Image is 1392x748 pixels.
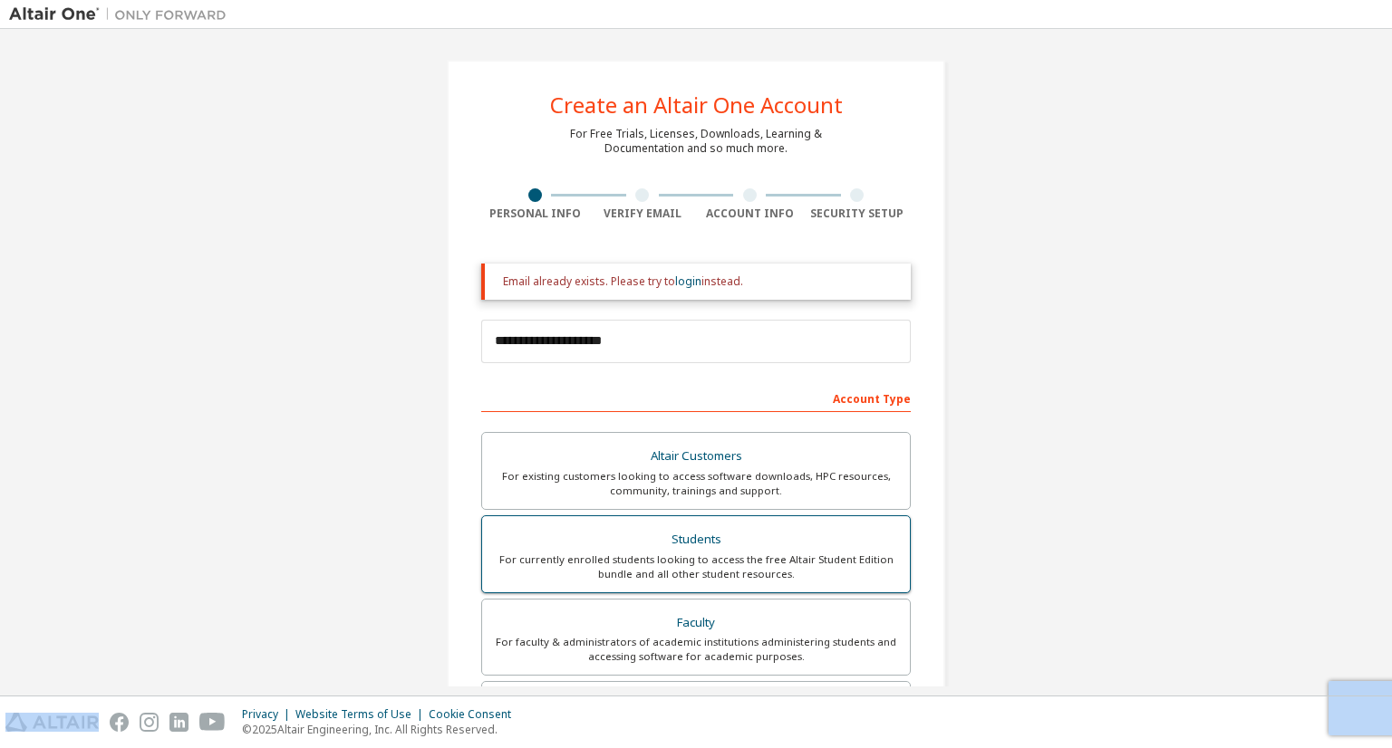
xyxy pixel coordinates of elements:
div: Account Type [481,383,911,412]
img: altair_logo.svg [5,713,99,732]
div: For currently enrolled students looking to access the free Altair Student Edition bundle and all ... [493,552,899,581]
div: For faculty & administrators of academic institutions administering students and accessing softwa... [493,635,899,664]
div: Security Setup [804,206,912,221]
div: Altair Customers [493,444,899,469]
div: Email already exists. Please try to instead. [503,274,896,289]
div: Account Info [696,206,804,221]
div: Cookie Consent [429,707,522,722]
img: instagram.svg [140,713,159,732]
div: Create an Altair One Account [550,94,843,116]
div: Privacy [242,707,295,722]
div: For existing customers looking to access software downloads, HPC resources, community, trainings ... [493,469,899,498]
div: Students [493,527,899,552]
p: © 2025 Altair Engineering, Inc. All Rights Reserved. [242,722,522,737]
div: For Free Trials, Licenses, Downloads, Learning & Documentation and so much more. [570,127,822,156]
img: youtube.svg [199,713,226,732]
img: Altair One [9,5,236,24]
div: Verify Email [589,206,697,221]
div: Personal Info [481,206,589,221]
img: facebook.svg [110,713,129,732]
div: Website Terms of Use [295,707,429,722]
div: Faculty [493,610,899,636]
img: linkedin.svg [169,713,188,732]
a: login [675,273,701,289]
